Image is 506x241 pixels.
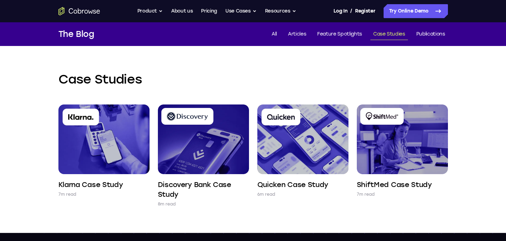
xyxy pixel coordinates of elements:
p: 7m read [357,191,375,198]
a: Articles [285,29,309,40]
a: Klarna Case Study 7m read [58,104,150,198]
p: 7m read [58,191,77,198]
a: About us [171,4,193,18]
a: Log In [334,4,347,18]
img: ShiftMed Case Study [357,104,448,174]
h1: The Blog [58,28,94,40]
p: 8m read [158,201,176,208]
h4: Discovery Bank Case Study [158,180,249,199]
h4: ShiftMed Case Study [357,180,432,189]
span: / [350,7,352,15]
a: Try Online Demo [384,4,448,18]
h4: Klarna Case Study [58,180,123,189]
p: 6m read [257,191,275,198]
a: Quicken Case Study 6m read [257,104,348,198]
img: Klarna Case Study [58,104,150,174]
a: Register [355,4,375,18]
h4: Quicken Case Study [257,180,329,189]
a: Discovery Bank Case Study 8m read [158,104,249,208]
a: ShiftMed Case Study 7m read [357,104,448,198]
a: All [269,29,280,40]
img: Discovery Bank Case Study [158,104,249,174]
img: Quicken Case Study [257,104,348,174]
button: Resources [265,4,296,18]
button: Use Cases [225,4,257,18]
a: Case Studies [370,29,408,40]
button: Product [137,4,163,18]
a: Go to the home page [58,7,100,15]
a: Publications [413,29,448,40]
a: Feature Spotlights [314,29,365,40]
a: Pricing [201,4,217,18]
h2: Case Studies [58,71,448,88]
